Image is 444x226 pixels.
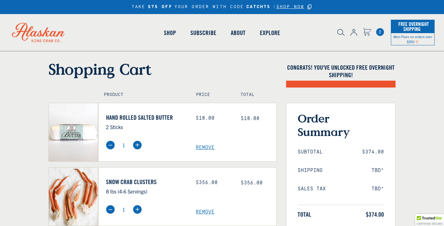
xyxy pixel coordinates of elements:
span: Total [298,211,311,218]
span: Free Overnight Shipping [397,19,429,34]
span: Mon-Thurs on orders over $350 [393,34,432,44]
p: 8 lbs (4-6 Servings) [106,187,187,195]
span: $374.00 [362,149,384,155]
span: Shipping [298,168,323,173]
img: plus [133,205,142,214]
a: Shop [157,15,183,51]
img: minus [106,205,115,214]
a: Cart [363,28,371,37]
a: Hand Rolled Salted Butter [106,114,187,121]
a: Subscribe [183,15,224,51]
span: Shipping Notice Icon [416,39,418,44]
div: $18.00 [196,115,231,121]
a: Remove [196,145,276,151]
h3: Order Summary [298,112,384,138]
h4: Product [104,92,183,98]
h1: Shopping Cart [48,60,277,78]
img: plus [133,141,142,149]
span: $18.00 [241,116,260,121]
div: Trusted Site Badge [415,214,444,226]
a: About [224,15,253,51]
h4: Congrats! You've unlocked FREE OVERNIGHT SHIPPING! [286,64,396,79]
a: Cart [376,28,384,36]
div: TAKE YOUR ORDER WITH CODE | [132,3,312,11]
span: Subtotal [298,149,323,155]
a: Remove [196,209,276,215]
span: Sales Tax [298,186,326,192]
span: SHOP NOW [276,4,304,9]
span: 2 [376,28,384,36]
h4: Price [196,92,227,98]
a: SHOP NOW [276,4,304,10]
p: 2 Sticks [106,123,187,131]
a: Explore [253,15,287,51]
img: Snow Crab Clusters - 8 lbs (4-6 Servings) [49,168,98,226]
img: search [337,29,345,36]
a: Snow Crab Clusters [106,178,187,186]
img: account [351,29,357,36]
h4: Total [240,92,271,98]
div: $356.00 [196,180,231,186]
span: $374.00 [366,211,384,218]
strong: CATCH75 [246,4,271,10]
img: minus [106,141,115,149]
strong: $75 OFF [148,4,172,10]
span: $356.00 [241,180,263,186]
img: Hand Rolled Salted Butter - 2 Sticks [49,103,98,161]
img: Alaskan King Crab Co. logo [3,14,73,51]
